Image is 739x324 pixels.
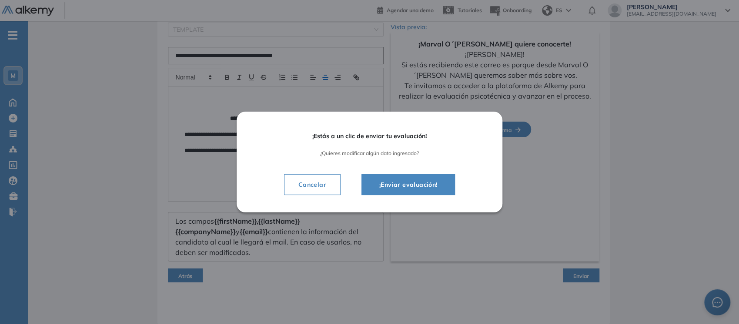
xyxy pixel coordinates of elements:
span: ¿Quieres modificar algún dato ingresado? [261,150,478,156]
button: Cancelar [284,174,341,195]
span: Cancelar [291,179,333,190]
button: ¡Enviar evaluación! [361,174,455,195]
span: ¡Estás a un clic de enviar tu evaluación! [261,132,478,140]
span: ¡Enviar evaluación! [372,179,445,190]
